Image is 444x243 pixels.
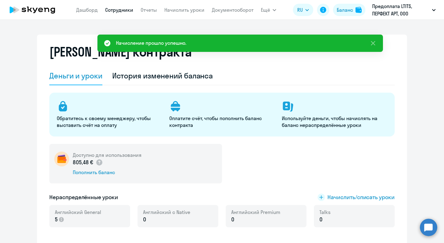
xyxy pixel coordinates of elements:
[356,7,362,13] img: balance
[73,169,142,176] div: Пополнить баланс
[169,115,274,128] p: Оплатите счёт, чтобы пополнить баланс контракта
[73,152,142,158] h5: Доступно для использования
[369,2,439,17] button: Предоплата LTITS, ПЕРФЕКТ АРТ, ООО
[49,193,118,201] h5: Нераспределённые уроки
[112,71,213,81] div: История изменений баланса
[73,158,103,166] p: 805,48 €
[105,7,133,13] a: Сотрудники
[116,39,186,47] div: Начисление прошло успешно.
[231,209,280,216] span: Английский Premium
[297,6,303,14] span: RU
[49,71,102,81] div: Деньги и уроки
[57,115,162,128] p: Обратитесь к своему менеджеру, чтобы выставить счёт на оплату
[372,2,430,17] p: Предоплата LTITS, ПЕРФЕКТ АРТ, ООО
[143,216,146,224] span: 0
[55,209,101,216] span: Английский General
[76,7,98,13] a: Дашборд
[337,6,353,14] div: Баланс
[54,152,69,166] img: wallet-circle.png
[282,115,387,128] p: Используйте деньги, чтобы начислять на баланс нераспределённые уроки
[141,7,157,13] a: Отчеты
[327,193,395,201] span: Начислить/списать уроки
[261,4,276,16] button: Ещё
[319,216,323,224] span: 0
[55,216,58,224] span: 5
[49,44,192,59] h2: [PERSON_NAME] контракта
[231,216,234,224] span: 0
[293,4,313,16] button: RU
[164,7,204,13] a: Начислить уроки
[143,209,190,216] span: Английский с Native
[261,6,270,14] span: Ещё
[319,209,331,216] span: Talks
[212,7,253,13] a: Документооборот
[333,4,365,16] button: Балансbalance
